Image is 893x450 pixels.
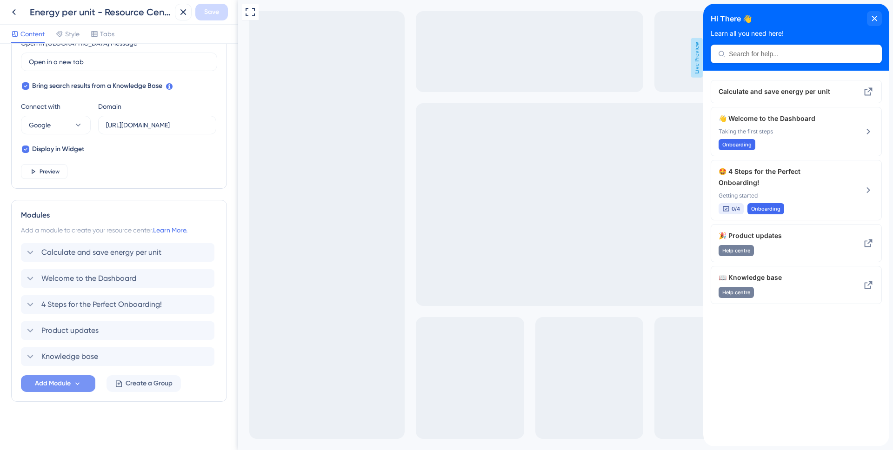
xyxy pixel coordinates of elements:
[30,6,171,19] div: Energy per unit - Resource Center
[195,4,228,20] button: Save
[21,321,217,340] div: Product updates
[65,28,80,40] span: Style
[15,124,140,132] span: Taking the first steps
[28,201,37,209] span: 0/4
[164,7,179,22] div: close resource center
[21,101,91,112] div: Connect with
[21,116,91,134] button: Google
[41,273,136,284] span: Welcome to the Dashboard
[21,295,217,314] div: 4 Steps for the Perfect Onboarding!
[15,226,140,252] div: Product updates
[106,120,208,130] input: help.userguiding.com
[204,7,219,18] span: Save
[15,162,140,211] div: 4 Steps for the Perfect Onboarding!
[21,347,217,366] div: Knowledge base
[19,137,48,145] span: Onboarding
[15,188,140,196] span: Getting started
[26,46,171,54] input: Search for help...
[21,375,95,392] button: Add Module
[21,210,217,221] div: Modules
[15,226,140,238] span: 🎉 Product updates
[15,268,140,294] div: Knowledge base
[32,80,162,92] span: Bring search results from a Knowledge Base
[100,28,114,40] span: Tabs
[41,351,98,362] span: Knowledge base
[21,226,153,234] span: Add a module to create your resource center.
[32,144,84,155] span: Display in Widget
[15,268,140,279] span: 📖 Knowledge base
[98,101,121,112] div: Domain
[15,109,140,120] span: 👋 Welcome to the Dashboard
[107,375,181,392] button: Create a Group
[153,226,187,234] a: Learn More.
[41,325,99,336] span: Product updates
[15,82,140,93] span: Calculate and save energy per unit
[453,38,465,78] span: Live Preview
[21,243,217,262] div: Calculate and save energy per unit
[29,57,209,67] input: Open in a new tab
[48,201,77,209] span: Onboarding
[15,109,140,146] div: Welcome to the Dashboard
[21,269,217,288] div: Welcome to the Dashboard
[15,162,140,185] span: 🤩 4 Steps for the Perfect Onboarding!
[21,164,67,179] button: Preview
[40,168,60,175] span: Preview
[67,5,71,12] div: 3
[41,247,161,258] span: Calculate and save energy per unit
[7,26,80,33] span: Learn all you need here!
[19,285,47,292] span: Help centre
[20,28,45,40] span: Content
[29,119,51,131] span: Google
[21,2,61,13] span: Help Centre
[35,378,71,389] span: Add Module
[7,8,49,22] span: Hi There 👋
[19,243,47,251] span: Help centre
[126,378,173,389] span: Create a Group
[41,299,162,310] span: 4 Steps for the Perfect Onboarding!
